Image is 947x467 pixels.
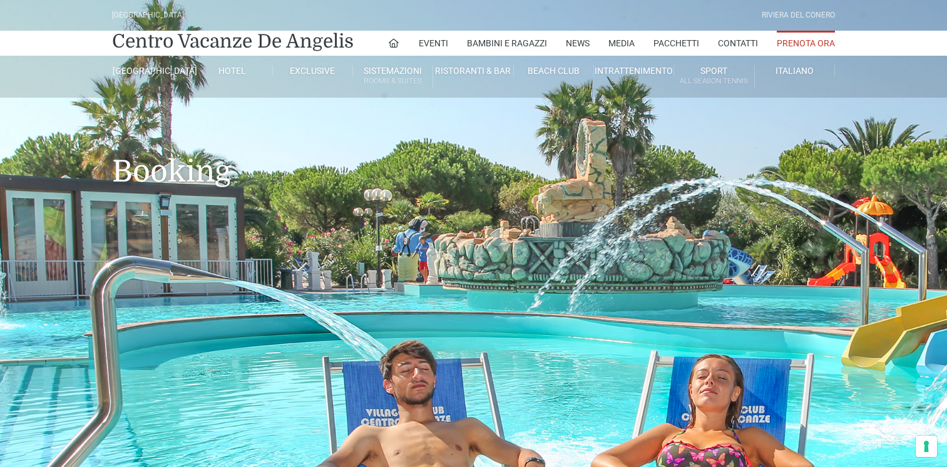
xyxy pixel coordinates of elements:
a: Beach Club [514,65,594,76]
a: Bambini e Ragazzi [467,31,547,56]
span: Italiano [776,66,814,76]
a: Centro Vacanze De Angelis [112,29,354,54]
a: News [566,31,590,56]
a: Ristoranti & Bar [433,65,513,76]
a: SistemazioniRooms & Suites [353,65,433,88]
h1: Booking [112,98,835,208]
a: SportAll Season Tennis [674,65,754,88]
a: [GEOGRAPHIC_DATA] [112,65,192,76]
div: [GEOGRAPHIC_DATA] [112,9,184,21]
button: Le tue preferenze relative al consenso per le tecnologie di tracciamento [916,436,937,457]
div: Riviera Del Conero [762,9,835,21]
a: Media [608,31,635,56]
a: Intrattenimento [594,65,674,76]
a: Exclusive [273,65,353,76]
a: Eventi [419,31,448,56]
a: Pacchetti [653,31,699,56]
a: Prenota Ora [777,31,835,56]
a: Contatti [718,31,758,56]
a: Hotel [192,65,272,76]
a: Italiano [755,65,835,76]
small: All Season Tennis [674,75,754,87]
small: Rooms & Suites [353,75,433,87]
